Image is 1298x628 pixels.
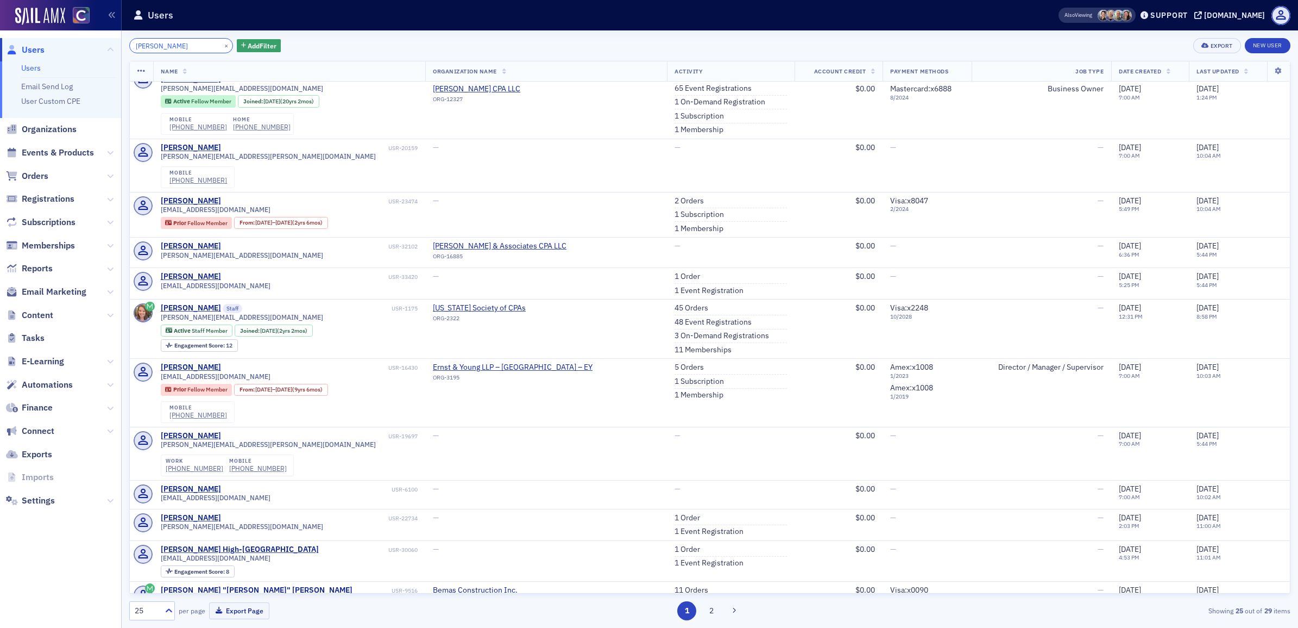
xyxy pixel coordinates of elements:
[890,372,963,380] span: 1 / 2023
[222,40,231,50] button: ×
[275,219,292,226] span: [DATE]
[229,464,287,472] div: [PHONE_NUMBER]
[855,544,875,554] span: $0.00
[21,82,73,91] a: Email Send Log
[1075,67,1104,75] span: Job Type
[1119,84,1141,94] span: [DATE]
[161,372,270,381] span: [EMAIL_ADDRESS][DOMAIN_NAME]
[675,210,724,220] a: 1 Subscription
[433,484,439,494] span: —
[433,84,532,94] a: [PERSON_NAME] CPA LLC
[174,327,192,334] span: Active
[1119,484,1141,494] span: [DATE]
[1196,484,1219,494] span: [DATE]
[1196,281,1217,289] time: 5:44 PM
[1119,362,1141,372] span: [DATE]
[237,39,281,53] button: AddFilter
[161,67,178,75] span: Name
[1119,281,1139,289] time: 5:25 PM
[675,125,723,135] a: 1 Membership
[675,586,708,595] a: 11 Orders
[234,217,328,229] div: From: 2020-07-27 00:00:00
[433,363,593,372] span: Ernst & Young LLP – Denver – EY
[223,304,242,314] span: Staff
[22,495,55,507] span: Settings
[1196,303,1219,313] span: [DATE]
[1098,431,1104,440] span: —
[6,402,53,414] a: Finance
[675,484,680,494] span: —
[6,471,54,483] a: Imports
[890,431,896,440] span: —
[433,303,532,313] span: Colorado Society of CPAs
[260,327,277,334] span: [DATE]
[1196,362,1219,372] span: [DATE]
[1098,303,1104,313] span: —
[223,273,418,281] div: USR-33420
[890,206,963,213] span: 2 / 2024
[233,117,291,123] div: home
[1119,544,1141,554] span: [DATE]
[890,544,896,554] span: —
[22,193,74,205] span: Registrations
[1119,251,1139,258] time: 6:36 PM
[1064,11,1075,18] div: Also
[890,84,952,94] span: Mastercard : x6888
[161,217,232,229] div: Prior: Prior: Fellow Member
[173,97,191,105] span: Active
[161,363,221,372] div: [PERSON_NAME]
[235,325,313,337] div: Joined: 2023-07-19 00:00:00
[22,402,53,414] span: Finance
[6,425,54,437] a: Connect
[255,219,323,226] div: – (2yrs 6mos)
[1196,241,1219,251] span: [DATE]
[165,98,231,105] a: Active Fellow Member
[675,196,704,206] a: 2 Orders
[161,84,323,92] span: [PERSON_NAME][EMAIL_ADDRESS][DOMAIN_NAME]
[161,545,319,555] div: [PERSON_NAME] High-[GEOGRAPHIC_DATA]
[855,196,875,206] span: $0.00
[675,303,708,313] a: 45 Orders
[161,303,221,313] div: [PERSON_NAME]
[1064,11,1092,19] span: Viewing
[855,84,875,94] span: $0.00
[1196,493,1221,501] time: 10:02 AM
[240,219,256,226] span: From :
[675,241,680,251] span: —
[1098,142,1104,152] span: —
[22,123,77,135] span: Organizations
[1119,440,1140,447] time: 7:00 AM
[22,449,52,461] span: Exports
[223,145,418,152] div: USR-20159
[1105,10,1117,21] span: Alicia Gelinas
[890,271,896,281] span: —
[1098,513,1104,523] span: —
[187,219,228,227] span: Fellow Member
[890,484,896,494] span: —
[1119,94,1140,101] time: 7:00 AM
[223,243,418,250] div: USR-32102
[6,123,77,135] a: Organizations
[855,484,875,494] span: $0.00
[1119,522,1139,530] time: 2:03 PM
[161,325,233,337] div: Active: Active: Staff Member
[161,143,221,153] a: [PERSON_NAME]
[22,356,64,368] span: E-Learning
[255,219,272,226] span: [DATE]
[675,286,743,296] a: 1 Event Registration
[263,98,314,105] div: (20yrs 2mos)
[161,513,221,523] a: [PERSON_NAME]
[6,44,45,56] a: Users
[173,385,187,393] span: Prior
[1098,241,1104,251] span: —
[1098,10,1109,21] span: Pamela Galey-Coleman
[675,111,724,121] a: 1 Subscription
[169,170,227,176] div: mobile
[209,602,269,619] button: Export Page
[6,309,53,321] a: Content
[1119,196,1141,206] span: [DATE]
[161,272,221,282] a: [PERSON_NAME]
[255,385,272,393] span: [DATE]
